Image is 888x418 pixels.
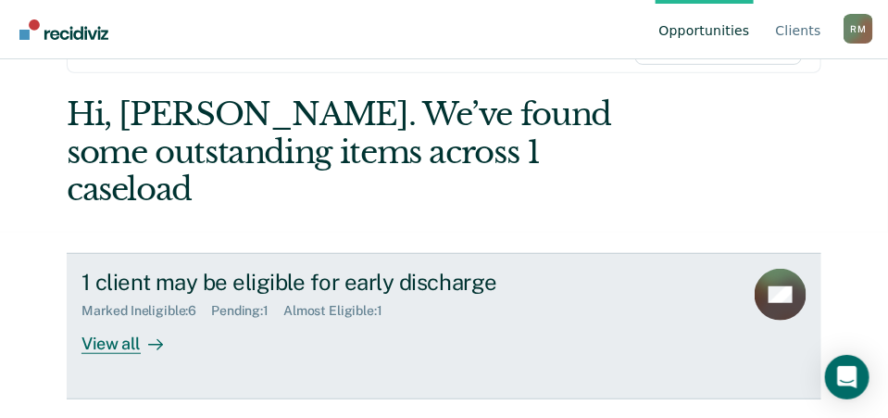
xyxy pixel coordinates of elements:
[81,319,185,355] div: View all
[67,253,821,399] a: 1 client may be eligible for early dischargeMarked Ineligible:6Pending:1Almost Eligible:1View all
[844,14,873,44] button: Profile dropdown button
[67,95,670,209] div: Hi, [PERSON_NAME]. We’ve found some outstanding items across 1 caseload
[81,303,211,319] div: Marked Ineligible : 6
[19,19,108,40] img: Recidiviz
[825,355,869,399] div: Open Intercom Messenger
[844,14,873,44] div: R M
[283,303,397,319] div: Almost Eligible : 1
[211,303,283,319] div: Pending : 1
[81,269,729,296] div: 1 client may be eligible for early discharge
